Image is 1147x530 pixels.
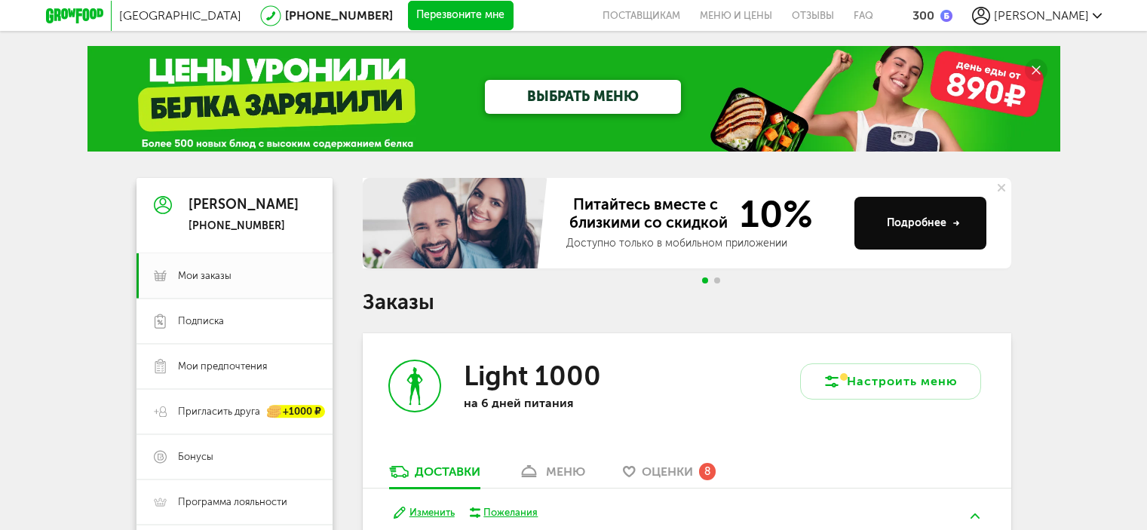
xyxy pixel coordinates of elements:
[178,360,267,373] span: Мои предпочтения
[363,178,551,268] img: family-banner.579af9d.jpg
[702,277,708,283] span: Go to slide 1
[285,8,393,23] a: [PHONE_NUMBER]
[854,197,986,250] button: Подробнее
[394,506,455,520] button: Изменить
[178,495,287,509] span: Программа лояльности
[470,506,538,519] button: Пожелания
[887,216,960,231] div: Подробнее
[642,464,693,479] span: Оценки
[940,10,952,22] img: bonus_b.cdccf46.png
[178,405,260,418] span: Пригласить друга
[464,396,660,410] p: на 6 дней питания
[136,299,333,344] a: Подписка
[415,464,480,479] div: Доставки
[566,236,842,251] div: Доступно только в мобильном приложении
[136,479,333,525] a: Программа лояльности
[136,253,333,299] a: Мои заказы
[485,80,681,114] a: ВЫБРАТЬ МЕНЮ
[119,8,241,23] span: [GEOGRAPHIC_DATA]
[800,363,981,400] button: Настроить меню
[483,506,538,519] div: Пожелания
[464,360,601,392] h3: Light 1000
[136,389,333,434] a: Пригласить друга +1000 ₽
[912,8,934,23] div: 300
[546,464,585,479] div: меню
[731,195,813,233] span: 10%
[511,464,593,488] a: меню
[136,434,333,479] a: Бонусы
[699,463,716,479] div: 8
[994,8,1089,23] span: [PERSON_NAME]
[178,314,224,328] span: Подписка
[714,277,720,283] span: Go to slide 2
[566,195,731,233] span: Питайтесь вместе с близкими со скидкой
[268,406,325,418] div: +1000 ₽
[136,344,333,389] a: Мои предпочтения
[615,464,723,488] a: Оценки 8
[971,513,980,519] img: arrow-up-green.5eb5f82.svg
[178,269,232,283] span: Мои заказы
[363,293,1011,312] h1: Заказы
[178,450,213,464] span: Бонусы
[189,219,299,233] div: [PHONE_NUMBER]
[189,198,299,213] div: [PERSON_NAME]
[408,1,514,31] button: Перезвоните мне
[382,464,488,488] a: Доставки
